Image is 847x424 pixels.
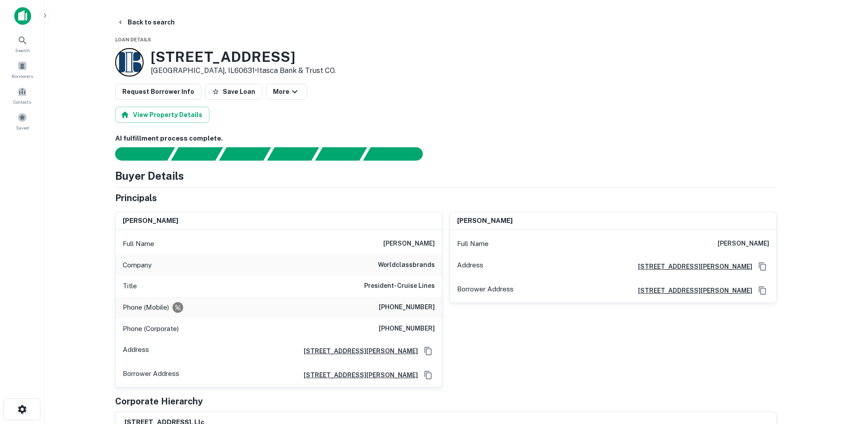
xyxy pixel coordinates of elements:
[16,124,29,131] span: Saved
[205,84,262,100] button: Save Loan
[378,260,435,271] h6: worldclassbrands
[123,323,179,334] p: Phone (Corporate)
[803,353,847,396] iframe: Chat Widget
[14,7,31,25] img: capitalize-icon.png
[13,98,31,105] span: Contacts
[219,147,271,161] div: Documents found, AI parsing details...
[631,262,752,271] a: [STREET_ADDRESS][PERSON_NAME]
[631,286,752,295] a: [STREET_ADDRESS][PERSON_NAME]
[266,84,307,100] button: More
[364,281,435,291] h6: President- Cruise Lines
[457,284,514,297] p: Borrower Address
[115,168,184,184] h4: Buyer Details
[123,368,179,382] p: Borrower Address
[104,147,171,161] div: Sending borrower request to AI...
[297,346,418,356] a: [STREET_ADDRESS][PERSON_NAME]
[3,57,42,81] a: Borrowers
[457,260,483,273] p: Address
[151,65,336,76] p: [GEOGRAPHIC_DATA], IL60631 •
[123,260,152,271] p: Company
[3,83,42,107] a: Contacts
[15,47,30,54] span: Search
[115,133,777,144] h6: AI fulfillment process complete.
[421,368,435,382] button: Copy Address
[12,73,33,80] span: Borrowers
[113,14,178,30] button: Back to search
[756,284,769,297] button: Copy Address
[457,216,513,226] h6: [PERSON_NAME]
[123,216,178,226] h6: [PERSON_NAME]
[173,302,183,313] div: Requests to not be contacted at this number
[363,147,434,161] div: AI fulfillment process complete.
[123,302,169,313] p: Phone (Mobile)
[297,370,418,380] a: [STREET_ADDRESS][PERSON_NAME]
[421,344,435,358] button: Copy Address
[123,281,137,291] p: Title
[123,344,149,358] p: Address
[3,109,42,133] a: Saved
[315,147,367,161] div: Principals found, still searching for contact information. This may take time...
[267,147,319,161] div: Principals found, AI now looking for contact information...
[379,323,435,334] h6: [PHONE_NUMBER]
[115,191,157,205] h5: Principals
[115,107,209,123] button: View Property Details
[718,238,769,249] h6: [PERSON_NAME]
[151,48,336,65] h3: [STREET_ADDRESS]
[756,260,769,273] button: Copy Address
[115,37,151,42] span: Loan Details
[115,395,203,408] h5: Corporate Hierarchy
[257,66,336,75] a: Itasca Bank & Trust CO.
[3,32,42,56] a: Search
[457,238,489,249] p: Full Name
[379,302,435,313] h6: [PHONE_NUMBER]
[171,147,223,161] div: Your request is received and processing...
[383,238,435,249] h6: [PERSON_NAME]
[123,238,154,249] p: Full Name
[115,84,201,100] button: Request Borrower Info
